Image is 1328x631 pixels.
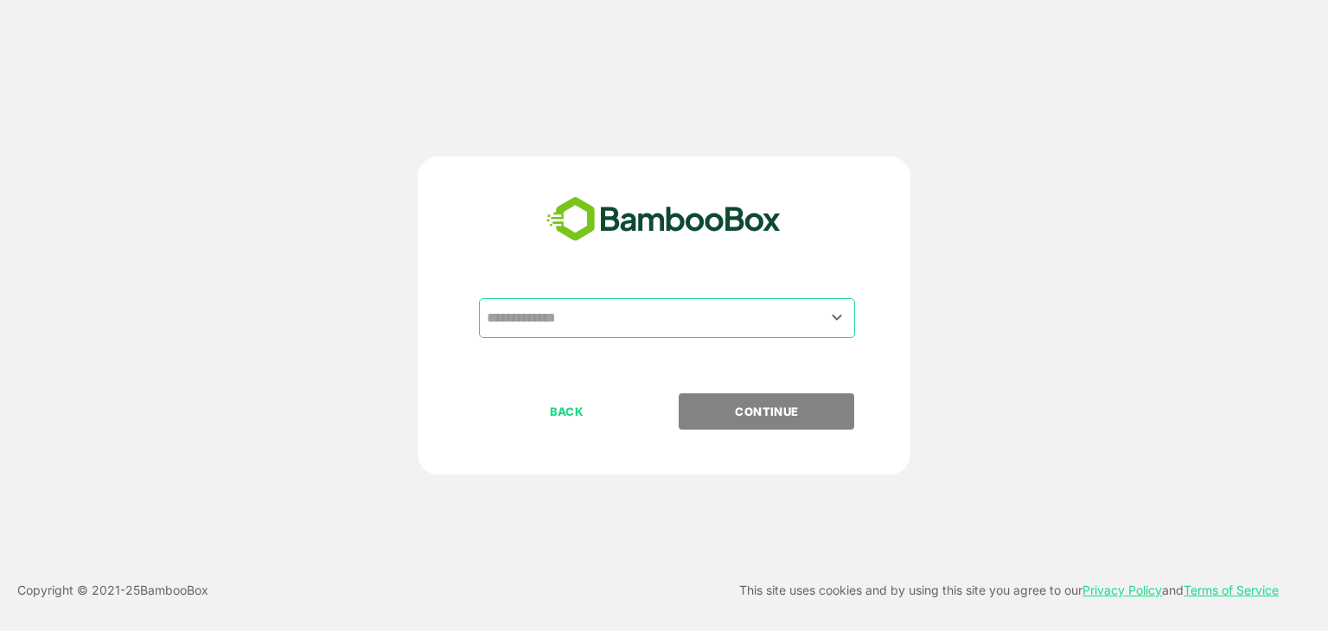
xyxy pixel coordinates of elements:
button: BACK [479,393,654,430]
p: CONTINUE [680,402,853,421]
button: Open [826,306,849,329]
a: Privacy Policy [1082,583,1162,597]
button: CONTINUE [679,393,854,430]
a: Terms of Service [1184,583,1279,597]
p: This site uses cookies and by using this site you agree to our and [739,580,1279,601]
p: Copyright © 2021- 25 BambooBox [17,580,208,601]
img: bamboobox [537,191,790,248]
p: BACK [481,402,654,421]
